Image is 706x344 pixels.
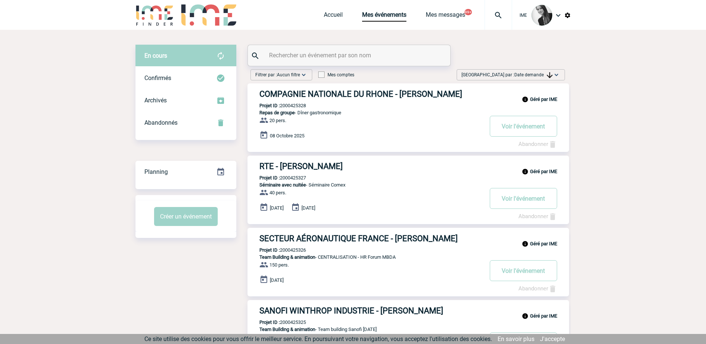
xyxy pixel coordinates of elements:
[270,277,284,283] span: [DATE]
[259,182,306,188] span: Séminaire avec nuitée
[531,5,552,26] img: 101050-0.jpg
[300,71,307,79] img: baseline_expand_more_white_24dp-b.png
[247,319,306,325] p: 2000425325
[144,168,168,175] span: Planning
[547,72,553,78] img: arrow_downward.png
[318,72,354,77] label: Mes comptes
[269,262,289,268] span: 150 pers.
[522,168,528,175] img: info_black_24dp.svg
[144,52,167,59] span: En cours
[247,182,483,188] p: - Séminaire Comex
[269,190,286,195] span: 40 pers.
[490,116,557,137] button: Voir l'événement
[530,169,557,174] b: Géré par IME
[522,313,528,319] img: info_black_24dp.svg
[362,11,406,22] a: Mes événements
[135,161,236,183] div: Retrouvez ici tous vos événements organisés par date et état d'avancement
[270,133,304,138] span: 08 Octobre 2025
[324,11,343,22] a: Accueil
[144,335,492,343] span: Ce site utilise des cookies pour vous offrir le meilleur service. En poursuivant votre navigation...
[135,45,236,67] div: Retrouvez ici tous vos évènements avant confirmation
[522,96,528,103] img: info_black_24dp.svg
[259,247,280,253] b: Projet ID :
[259,110,295,115] span: Repas de groupe
[135,89,236,112] div: Retrouvez ici tous les événements que vous avez décidé d'archiver
[247,306,569,315] a: SANOFI WINTHROP INDUSTRIE - [PERSON_NAME]
[461,71,553,79] span: [GEOGRAPHIC_DATA] par :
[518,141,557,147] a: Abandonner
[269,118,286,123] span: 20 pers.
[259,327,315,332] span: Team Building & animation
[530,96,557,102] b: Géré par IME
[301,205,315,211] span: [DATE]
[520,13,527,18] span: IME
[553,71,560,79] img: baseline_expand_more_white_24dp-b.png
[135,4,174,26] img: IME-Finder
[259,175,280,181] b: Projet ID :
[522,241,528,247] img: info_black_24dp.svg
[259,306,483,315] h3: SANOFI WINTHROP INDUSTRIE - [PERSON_NAME]
[514,72,553,77] span: Date demande
[490,188,557,209] button: Voir l'événement
[259,89,483,99] h3: COMPAGNIE NATIONALE DU RHONE - [PERSON_NAME]
[247,247,306,253] p: 2000425326
[247,89,569,99] a: COMPAGNIE NATIONALE DU RHONE - [PERSON_NAME]
[530,313,557,319] b: Géré par IME
[247,234,569,243] a: SECTEUR AÉRONAUTIQUE FRANCE - [PERSON_NAME]
[426,11,465,22] a: Mes messages
[490,260,557,281] button: Voir l'événement
[464,9,472,15] button: 99+
[259,254,315,260] span: Team Building & animation
[259,319,280,325] b: Projet ID :
[518,285,557,292] a: Abandonner
[247,103,306,108] p: 2000425328
[270,205,284,211] span: [DATE]
[135,160,236,182] a: Planning
[530,241,557,246] b: Géré par IME
[144,74,171,82] span: Confirmés
[518,213,557,220] a: Abandonner
[247,254,483,260] p: - CENTRALISATION - HR Forum MBDA
[255,71,300,79] span: Filtrer par :
[267,50,433,61] input: Rechercher un événement par son nom
[259,162,483,171] h3: RTE - [PERSON_NAME]
[540,335,565,343] a: J'accepte
[144,119,178,126] span: Abandonnés
[247,175,306,181] p: 2000425327
[154,207,218,226] button: Créer un événement
[144,97,167,104] span: Archivés
[135,112,236,134] div: Retrouvez ici tous vos événements annulés
[259,103,280,108] b: Projet ID :
[247,110,483,115] p: - Dîner gastronomique
[247,327,483,332] p: - Team building Sanofi [DATE]
[498,335,534,343] a: En savoir plus
[247,162,569,171] a: RTE - [PERSON_NAME]
[259,234,483,243] h3: SECTEUR AÉRONAUTIQUE FRANCE - [PERSON_NAME]
[277,72,300,77] span: Aucun filtre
